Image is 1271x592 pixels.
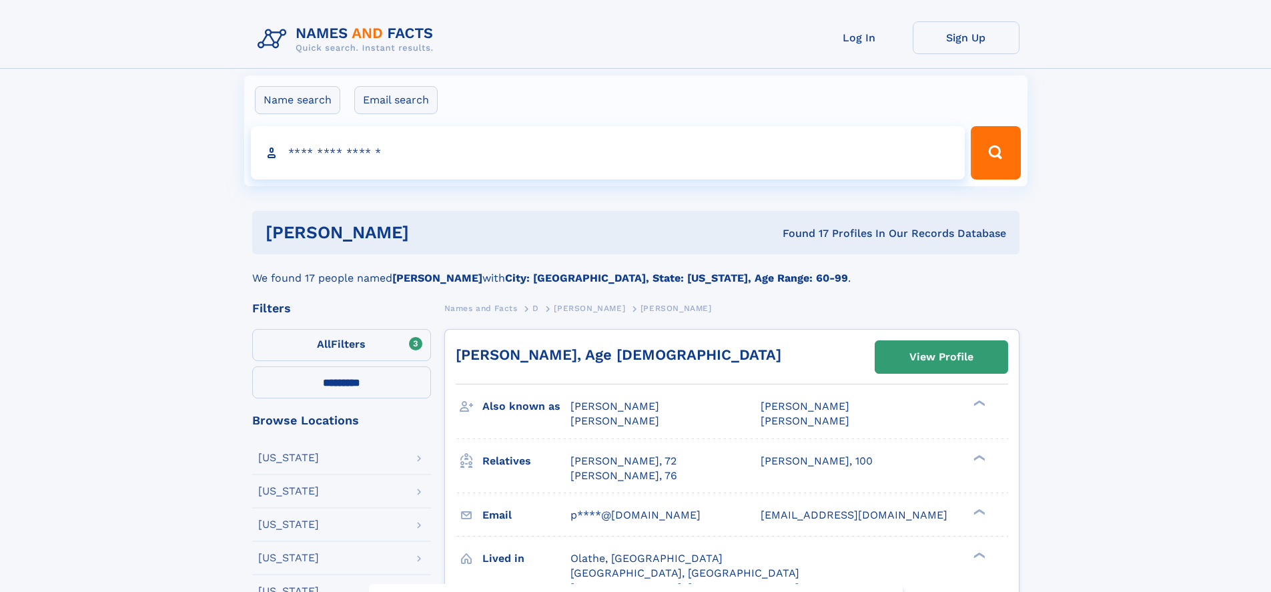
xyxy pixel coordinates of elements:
[761,454,873,469] a: [PERSON_NAME], 100
[875,341,1007,373] a: View Profile
[252,302,431,314] div: Filters
[482,547,570,570] h3: Lived in
[570,567,799,579] span: [GEOGRAPHIC_DATA], [GEOGRAPHIC_DATA]
[266,224,596,241] h1: [PERSON_NAME]
[806,21,913,54] a: Log In
[570,414,659,427] span: [PERSON_NAME]
[444,300,518,316] a: Names and Facts
[252,329,431,361] label: Filters
[761,400,849,412] span: [PERSON_NAME]
[255,86,340,114] label: Name search
[252,21,444,57] img: Logo Names and Facts
[258,553,319,563] div: [US_STATE]
[251,126,965,180] input: search input
[761,509,947,521] span: [EMAIL_ADDRESS][DOMAIN_NAME]
[570,454,677,469] a: [PERSON_NAME], 72
[258,519,319,530] div: [US_STATE]
[554,300,625,316] a: [PERSON_NAME]
[505,272,848,284] b: City: [GEOGRAPHIC_DATA], State: [US_STATE], Age Range: 60-99
[252,414,431,426] div: Browse Locations
[532,300,539,316] a: D
[761,414,849,427] span: [PERSON_NAME]
[482,395,570,418] h3: Also known as
[252,254,1019,286] div: We found 17 people named with .
[971,126,1020,180] button: Search Button
[532,304,539,313] span: D
[970,453,986,462] div: ❯
[354,86,438,114] label: Email search
[317,338,331,350] span: All
[554,304,625,313] span: [PERSON_NAME]
[258,486,319,497] div: [US_STATE]
[909,342,973,372] div: View Profile
[456,346,781,363] a: [PERSON_NAME], Age [DEMOGRAPHIC_DATA]
[482,504,570,527] h3: Email
[258,453,319,463] div: [US_STATE]
[570,469,677,483] a: [PERSON_NAME], 76
[570,552,723,565] span: Olathe, [GEOGRAPHIC_DATA]
[970,399,986,408] div: ❯
[913,21,1019,54] a: Sign Up
[970,507,986,516] div: ❯
[641,304,712,313] span: [PERSON_NAME]
[970,551,986,559] div: ❯
[570,400,659,412] span: [PERSON_NAME]
[392,272,482,284] b: [PERSON_NAME]
[596,226,1006,241] div: Found 17 Profiles In Our Records Database
[482,450,570,473] h3: Relatives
